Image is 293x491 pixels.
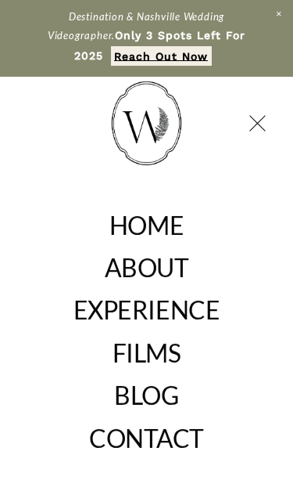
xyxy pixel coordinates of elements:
[109,214,184,239] a: HOME
[73,298,220,323] a: EXPERIENCE
[89,426,204,451] a: CONTACT
[113,341,181,366] a: FILMS
[111,46,212,66] a: Reach Out Now
[114,384,178,409] a: Blog
[114,49,208,62] strong: Reach Out Now
[112,81,181,166] img: Wild Fern Weddings
[105,256,189,281] a: ABOUT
